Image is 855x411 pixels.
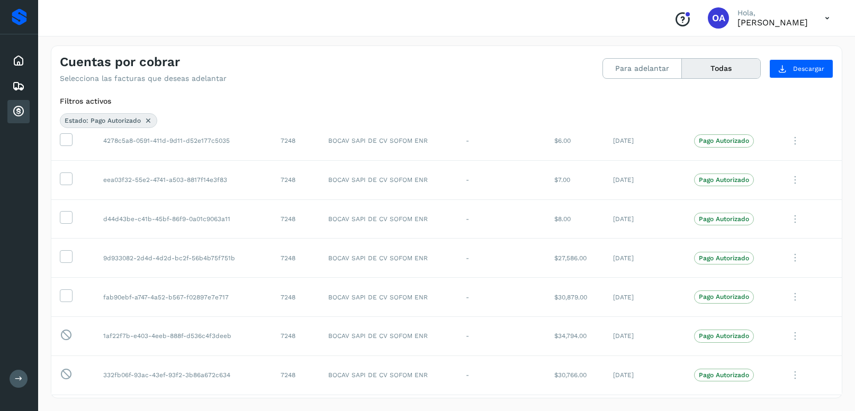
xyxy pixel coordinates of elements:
[546,199,605,239] td: $8.00
[546,121,605,160] td: $6.00
[699,293,749,300] p: Pago Autorizado
[682,59,760,78] button: Todas
[699,371,749,379] p: Pago Autorizado
[320,160,457,199] td: BOCAV SAPI DE CV SOFOM ENR
[320,316,457,355] td: BOCAV SAPI DE CV SOFOM ENR
[457,239,546,278] td: -
[603,59,682,78] button: Para adelantar
[320,121,457,160] td: BOCAV SAPI DE CV SOFOM ENR
[272,316,320,355] td: 7248
[605,278,685,317] td: [DATE]
[769,59,833,78] button: Descargar
[95,239,272,278] td: 9d933082-2d4d-4d2d-bc2f-56b4b75f751b
[95,278,272,317] td: fab90ebf-a747-4a52-b567-f02897e7e717
[546,160,605,199] td: $7.00
[7,49,30,72] div: Inicio
[546,278,605,317] td: $30,879.00
[457,316,546,355] td: -
[737,8,808,17] p: Hola,
[7,75,30,98] div: Embarques
[737,17,808,28] p: OSCAR ARZATE LEIJA
[95,316,272,355] td: 1af22f7b-e403-4eeb-888f-d536c4f3deeb
[605,199,685,239] td: [DATE]
[95,160,272,199] td: eea03f32-55e2-4741-a503-8817f14e3f83
[60,113,157,128] div: Estado: Pago Autorizado
[605,160,685,199] td: [DATE]
[699,254,749,262] p: Pago Autorizado
[699,176,749,184] p: Pago Autorizado
[546,239,605,278] td: $27,586.00
[65,116,141,125] span: Estado: Pago Autorizado
[699,215,749,223] p: Pago Autorizado
[272,278,320,317] td: 7248
[793,64,824,74] span: Descargar
[60,96,833,107] div: Filtros activos
[272,121,320,160] td: 7248
[457,121,546,160] td: -
[699,332,749,340] p: Pago Autorizado
[320,239,457,278] td: BOCAV SAPI DE CV SOFOM ENR
[60,54,180,70] h4: Cuentas por cobrar
[699,137,749,144] p: Pago Autorizado
[320,355,457,395] td: BOCAV SAPI DE CV SOFOM ENR
[320,278,457,317] td: BOCAV SAPI DE CV SOFOM ENR
[272,355,320,395] td: 7248
[320,199,457,239] td: BOCAV SAPI DE CV SOFOM ENR
[457,199,546,239] td: -
[605,239,685,278] td: [DATE]
[605,355,685,395] td: [DATE]
[457,355,546,395] td: -
[95,355,272,395] td: 332fb06f-93ac-43ef-93f2-3b86a672c634
[272,160,320,199] td: 7248
[60,74,227,83] p: Selecciona las facturas que deseas adelantar
[7,100,30,123] div: Cuentas por cobrar
[457,160,546,199] td: -
[272,239,320,278] td: 7248
[605,121,685,160] td: [DATE]
[457,278,546,317] td: -
[605,316,685,355] td: [DATE]
[95,199,272,239] td: d44d43be-c41b-45bf-86f9-0a01c9063a11
[546,316,605,355] td: $34,794.00
[546,355,605,395] td: $30,766.00
[272,199,320,239] td: 7248
[95,121,272,160] td: 4278c5a8-0591-411d-9d11-d52e177c5035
